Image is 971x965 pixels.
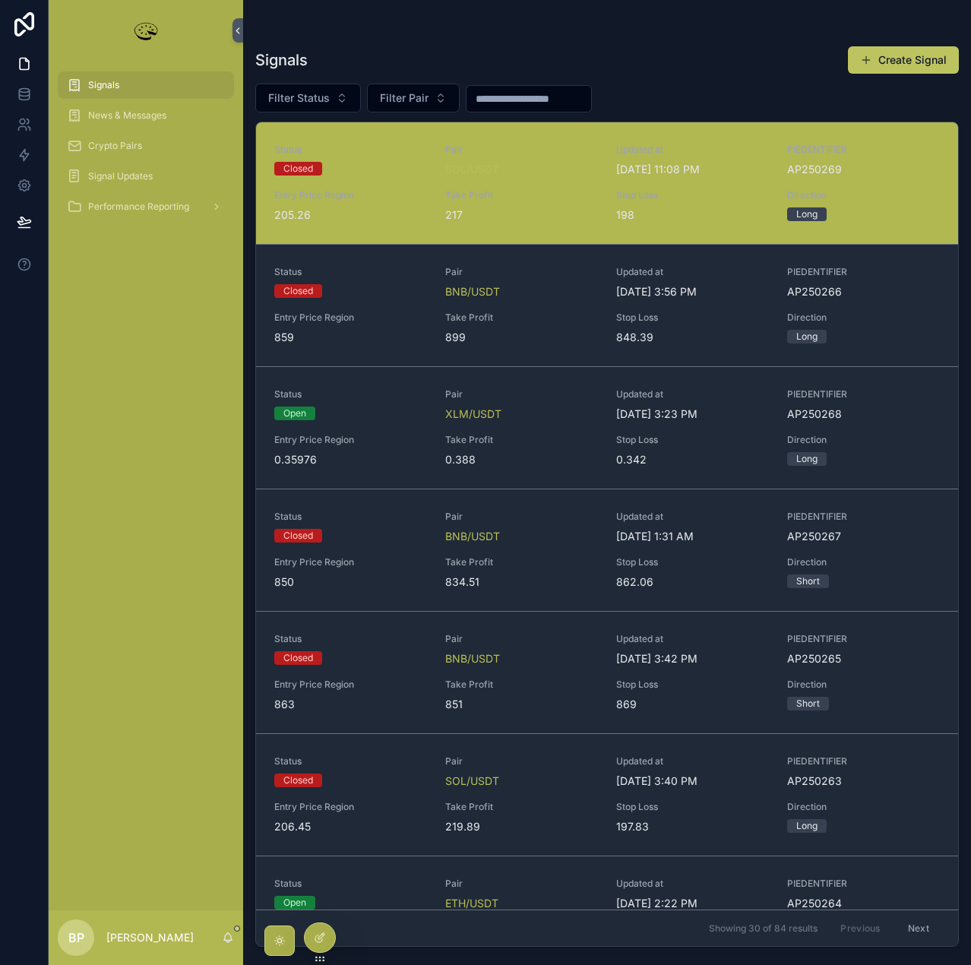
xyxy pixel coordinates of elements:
a: Crypto Pairs [58,132,234,160]
div: Open [283,407,306,420]
span: Stop Loss [616,434,769,446]
span: Status [274,511,427,523]
span: AP250263 [787,774,940,789]
span: Take Profit [445,312,598,324]
span: 848.39 [616,330,769,345]
span: 0.388 [445,452,598,467]
span: Stop Loss [616,679,769,691]
span: Status [274,144,427,156]
span: Showing 30 of 84 results [709,922,818,935]
span: 862.06 [616,574,769,590]
a: BNB/USDT [445,284,500,299]
span: 859 [274,330,427,345]
a: XLM/USDT [445,407,501,422]
p: [PERSON_NAME] [106,930,194,945]
a: StatusClosedPairBNB/USDTUpdated at[DATE] 3:42 PMPIEDENTIFIERAP250265Entry Price Region863Take Pro... [256,611,958,733]
span: PIEDENTIFIER [787,266,940,278]
span: 0.35976 [274,452,427,467]
span: Status [274,755,427,767]
span: Direction [787,801,940,813]
span: Crypto Pairs [88,140,142,152]
span: Entry Price Region [274,434,427,446]
a: StatusClosedPairBNB/USDTUpdated at[DATE] 1:31 AMPIEDENTIFIERAP250267Entry Price Region850Take Pro... [256,489,958,611]
a: ETH/USDT [445,896,498,911]
div: Closed [283,162,313,176]
button: Next [897,916,940,940]
span: AP250266 [787,284,940,299]
span: Updated at [616,266,769,278]
a: StatusOpenPairXLM/USDTUpdated at[DATE] 3:23 PMPIEDENTIFIERAP250268Entry Price Region0.35976Take P... [256,366,958,489]
span: Performance Reporting [88,201,189,213]
span: PIEDENTIFIER [787,633,940,645]
span: AP250269 [787,162,940,177]
span: Entry Price Region [274,556,427,568]
span: [DATE] 3:23 PM [616,407,769,422]
span: [DATE] 11:08 PM [616,162,769,177]
div: Long [796,452,818,466]
span: Pair [445,755,598,767]
a: SOL/USDT [445,162,499,177]
span: Entry Price Region [274,679,427,691]
span: 206.45 [274,819,427,834]
img: App logo [131,18,161,43]
a: BNB/USDT [445,529,500,544]
span: Stop Loss [616,189,769,201]
div: Closed [283,651,313,665]
div: Closed [283,774,313,787]
span: Stop Loss [616,801,769,813]
span: AP250267 [787,529,940,544]
span: 863 [274,697,427,712]
span: 0.342 [616,452,769,467]
span: Updated at [616,755,769,767]
div: Long [796,819,818,833]
span: PIEDENTIFIER [787,878,940,890]
span: Direction [787,434,940,446]
a: Signals [58,71,234,99]
a: Signal Updates [58,163,234,190]
span: 198 [616,207,769,223]
span: Stop Loss [616,312,769,324]
span: Pair [445,388,598,400]
span: Direction [787,556,940,568]
div: Long [796,330,818,343]
span: Status [274,633,427,645]
a: StatusClosedPairSOL/USDTUpdated at[DATE] 11:08 PMPIEDENTIFIERAP250269Entry Price Region205.26Take... [256,122,958,244]
span: Status [274,266,427,278]
span: Entry Price Region [274,801,427,813]
span: AP250268 [787,407,940,422]
span: Take Profit [445,189,598,201]
span: Status [274,878,427,890]
span: News & Messages [88,109,166,122]
span: 219.89 [445,819,598,834]
button: Create Signal [848,46,959,74]
div: Closed [283,529,313,543]
span: Entry Price Region [274,312,427,324]
span: 834.51 [445,574,598,590]
span: AP250264 [787,896,940,911]
span: [DATE] 3:42 PM [616,651,769,666]
span: 851 [445,697,598,712]
div: Open [283,896,306,910]
span: [DATE] 3:56 PM [616,284,769,299]
span: [DATE] 2:22 PM [616,896,769,911]
span: 197.83 [616,819,769,834]
span: Take Profit [445,679,598,691]
span: Pair [445,511,598,523]
span: Take Profit [445,556,598,568]
span: Pair [445,878,598,890]
span: Updated at [616,878,769,890]
span: Direction [787,312,940,324]
span: 205.26 [274,207,427,223]
span: 217 [445,207,598,223]
a: StatusClosedPairSOL/USDTUpdated at[DATE] 3:40 PMPIEDENTIFIERAP250263Entry Price Region206.45Take ... [256,733,958,856]
span: PIEDENTIFIER [787,755,940,767]
span: Updated at [616,388,769,400]
div: Short [796,697,820,710]
span: Updated at [616,633,769,645]
span: BNB/USDT [445,651,500,666]
span: Signal Updates [88,170,153,182]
